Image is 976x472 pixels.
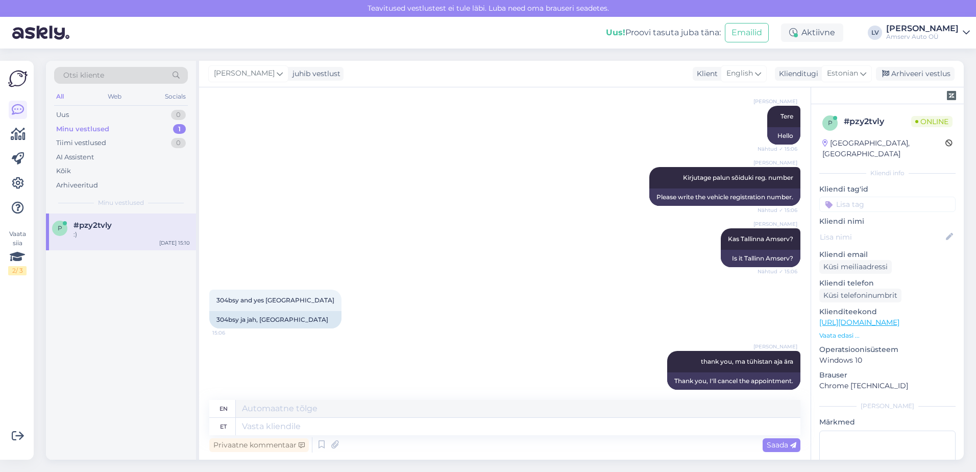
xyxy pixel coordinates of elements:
[667,372,800,390] div: Thank you, I'll cancel the appointment.
[758,206,797,214] span: Nähtud ✓ 15:06
[819,169,956,178] div: Kliendi info
[56,124,109,134] div: Minu vestlused
[819,249,956,260] p: Kliendi email
[775,68,818,79] div: Klienditugi
[220,418,227,435] div: et
[758,390,797,398] span: Nähtud ✓ 15:09
[819,402,956,411] div: [PERSON_NAME]
[219,400,228,417] div: en
[753,98,797,105] span: [PERSON_NAME]
[758,268,797,275] span: Nähtud ✓ 15:06
[886,25,970,41] a: [PERSON_NAME]Amserv Auto OÜ
[828,119,833,127] span: p
[171,138,186,148] div: 0
[683,174,793,181] span: Kirjutage palun sõiduki reg. number
[106,90,124,103] div: Web
[721,250,800,267] div: Is it Tallinn Amserv?
[8,229,27,275] div: Vaata siia
[886,25,959,33] div: [PERSON_NAME]
[726,68,753,79] span: English
[819,197,956,212] input: Lisa tag
[56,152,94,162] div: AI Assistent
[209,311,341,328] div: 304bsy ja jah, [GEOGRAPHIC_DATA]
[819,331,956,340] p: Vaata edasi ...
[606,28,625,37] b: Uus!
[288,68,340,79] div: juhib vestlust
[753,159,797,167] span: [PERSON_NAME]
[819,417,956,428] p: Märkmed
[819,260,892,274] div: Küsi meiliaadressi
[758,145,797,153] span: Nähtud ✓ 15:06
[56,110,69,120] div: Uus
[844,115,911,128] div: # pzy2tvly
[171,110,186,120] div: 0
[767,127,800,145] div: Hello
[74,230,190,239] div: :)
[606,27,721,39] div: Proovi tasuta juba täna:
[819,381,956,391] p: Chrome [TECHNICAL_ID]
[820,231,944,243] input: Lisa nimi
[163,90,188,103] div: Socials
[822,138,945,159] div: [GEOGRAPHIC_DATA], [GEOGRAPHIC_DATA]
[767,440,796,450] span: Saada
[819,184,956,195] p: Kliendi tag'id
[212,329,251,337] span: 15:06
[649,188,800,206] div: Please write the vehicle registration number.
[56,138,106,148] div: Tiimi vestlused
[56,180,98,191] div: Arhiveeritud
[63,70,104,81] span: Otsi kliente
[819,289,901,302] div: Küsi telefoninumbrit
[8,69,28,88] img: Askly Logo
[780,112,793,120] span: Tere
[911,116,953,127] span: Online
[868,26,882,40] div: LV
[173,124,186,134] div: 1
[216,296,334,304] span: 304bsy and yes [GEOGRAPHIC_DATA]
[98,198,144,207] span: Minu vestlused
[56,166,71,176] div: Kõik
[753,220,797,228] span: [PERSON_NAME]
[819,278,956,289] p: Kliendi telefon
[728,235,793,243] span: Kas Tallinna Amserv?
[947,91,956,100] img: zendesk
[819,216,956,227] p: Kliendi nimi
[753,343,797,350] span: [PERSON_NAME]
[819,306,956,317] p: Klienditeekond
[781,23,843,42] div: Aktiivne
[819,344,956,355] p: Operatsioonisüsteem
[74,221,112,230] span: #pzy2tvly
[58,224,62,232] span: p
[214,68,275,79] span: [PERSON_NAME]
[876,67,955,81] div: Arhiveeri vestlus
[827,68,858,79] span: Estonian
[54,90,66,103] div: All
[701,358,793,365] span: thank you, ma tühistan aja ära
[819,370,956,381] p: Brauser
[8,266,27,275] div: 2 / 3
[693,68,718,79] div: Klient
[819,318,899,327] a: [URL][DOMAIN_NAME]
[159,239,190,247] div: [DATE] 15:10
[209,438,309,452] div: Privaatne kommentaar
[886,33,959,41] div: Amserv Auto OÜ
[819,355,956,366] p: Windows 10
[725,23,769,42] button: Emailid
